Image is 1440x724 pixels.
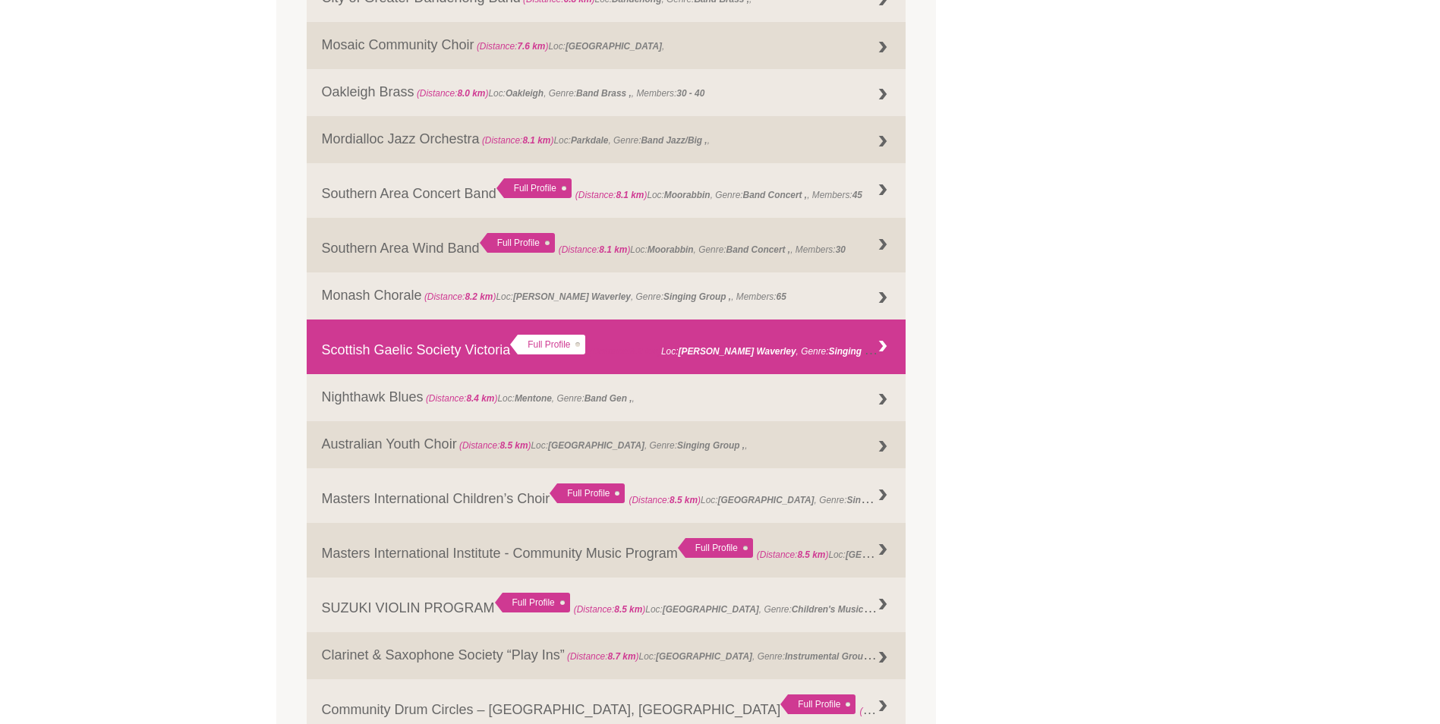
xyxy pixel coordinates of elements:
[792,600,903,615] strong: Children's Music Making ,
[515,393,552,404] strong: Mentone
[589,346,661,357] span: (Distance: )
[466,393,494,404] strong: 8.4 km
[307,218,906,272] a: Southern Area Wind Band Full Profile (Distance:8.1 km)Loc:Moorabbin, Genre:Band Concert ,, Member...
[726,244,791,255] strong: Band Concert ,
[522,135,550,146] strong: 8.1 km
[307,22,906,69] a: Mosaic Community Choir (Distance:7.6 km)Loc:[GEOGRAPHIC_DATA],
[676,88,704,99] strong: 30 - 40
[663,291,731,302] strong: Singing Group ,
[677,440,745,451] strong: Singing Group ,
[616,190,644,200] strong: 8.1 km
[847,491,915,506] strong: Singing Group ,
[517,41,545,52] strong: 7.6 km
[477,41,549,52] span: (Distance: )
[576,88,632,99] strong: Band Brass ,
[480,135,710,146] span: Loc: , Genre: ,
[571,135,609,146] strong: Parkdale
[307,320,906,374] a: Scottish Gaelic Society Victoria Full Profile (Distance:8.2 km)Loc:[PERSON_NAME] Waverley, Genre:...
[678,346,796,357] strong: [PERSON_NAME] Waverley
[900,706,928,716] strong: 9.3 km
[859,702,931,717] span: (Distance: )
[589,342,951,357] span: Loc: , Genre: , Members:
[777,291,786,302] strong: 65
[499,440,528,451] strong: 8.5 km
[307,468,906,523] a: Masters International Children’s Choir Full Profile (Distance:8.5 km)Loc:[GEOGRAPHIC_DATA], Genre...
[495,593,570,612] div: Full Profile
[846,546,942,561] strong: [GEOGRAPHIC_DATA]
[630,346,658,357] strong: 8.2 km
[457,440,748,451] span: Loc: , Genre: ,
[629,491,984,506] span: Loc: , Genre: , Members:
[307,632,906,679] a: Clarinet & Saxophone Society “Play Ins” (Distance:8.7 km)Loc:[GEOGRAPHIC_DATA], Genre:Instrumenta...
[307,272,906,320] a: Monash Chorale (Distance:8.2 km)Loc:[PERSON_NAME] Waverley, Genre:Singing Group ,, Members:65
[641,135,707,146] strong: Band Jazz/Big ,
[414,88,705,99] span: Loc: , Genre: , Members:
[656,651,752,662] strong: [GEOGRAPHIC_DATA]
[829,342,896,357] strong: Singing Group ,
[663,604,759,615] strong: [GEOGRAPHIC_DATA]
[859,702,1114,717] span: Loc: , Genre: ,
[608,651,636,662] strong: 8.7 km
[426,393,498,404] span: (Distance: )
[559,244,846,255] span: Loc: , Genre: , Members:
[797,549,825,560] strong: 8.5 km
[307,523,906,578] a: Masters International Institute - Community Music Program Full Profile (Distance:8.5 km)Loc:[GEOG...
[648,244,694,255] strong: Moorabbin
[574,600,970,615] span: Loc: , Genre: , Members:
[548,440,644,451] strong: [GEOGRAPHIC_DATA]
[559,244,631,255] span: (Distance: )
[510,335,585,354] div: Full Profile
[664,190,711,200] strong: Moorabbin
[457,88,485,99] strong: 8.0 km
[513,291,631,302] strong: [PERSON_NAME] Waverley
[614,604,642,615] strong: 8.5 km
[496,178,572,198] div: Full Profile
[678,538,753,558] div: Full Profile
[307,163,906,218] a: Southern Area Concert Band Full Profile (Distance:8.1 km)Loc:Moorabbin, Genre:Band Concert ,, Mem...
[743,190,808,200] strong: Band Concert ,
[482,135,554,146] span: (Distance: )
[575,190,862,200] span: Loc: , Genre: , Members:
[575,190,648,200] span: (Distance: )
[422,291,786,302] span: Loc: , Genre: , Members:
[629,495,701,505] span: (Distance: )
[550,483,625,503] div: Full Profile
[574,604,646,615] span: (Distance: )
[566,41,662,52] strong: [GEOGRAPHIC_DATA]
[307,116,906,163] a: Mordialloc Jazz Orchestra (Distance:8.1 km)Loc:Parkdale, Genre:Band Jazz/Big ,,
[780,694,855,714] div: Full Profile
[307,578,906,632] a: SUZUKI VIOLIN PROGRAM Full Profile (Distance:8.5 km)Loc:[GEOGRAPHIC_DATA], Genre:Children's Music...
[424,291,496,302] span: (Distance: )
[565,647,929,663] span: Loc: , Genre: , Members:
[785,647,877,663] strong: Instrumental Group ,
[474,41,665,52] span: Loc: ,
[670,495,698,505] strong: 8.5 km
[465,291,493,302] strong: 8.2 km
[585,393,632,404] strong: Band Gen ,
[757,546,1025,561] span: Loc: , Genre: ,
[307,69,906,116] a: Oakleigh Brass (Distance:8.0 km)Loc:Oakleigh, Genre:Band Brass ,, Members:30 - 40
[480,233,555,253] div: Full Profile
[307,421,906,468] a: Australian Youth Choir (Distance:8.5 km)Loc:[GEOGRAPHIC_DATA], Genre:Singing Group ,,
[599,244,627,255] strong: 8.1 km
[424,393,635,404] span: Loc: , Genre: ,
[459,440,531,451] span: (Distance: )
[307,374,906,421] a: Nighthawk Blues (Distance:8.4 km)Loc:Mentone, Genre:Band Gen ,,
[836,244,846,255] strong: 30
[567,651,639,662] span: (Distance: )
[417,88,489,99] span: (Distance: )
[506,88,544,99] strong: Oakleigh
[852,190,862,200] strong: 45
[757,549,829,560] span: (Distance: )
[718,495,815,505] strong: [GEOGRAPHIC_DATA]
